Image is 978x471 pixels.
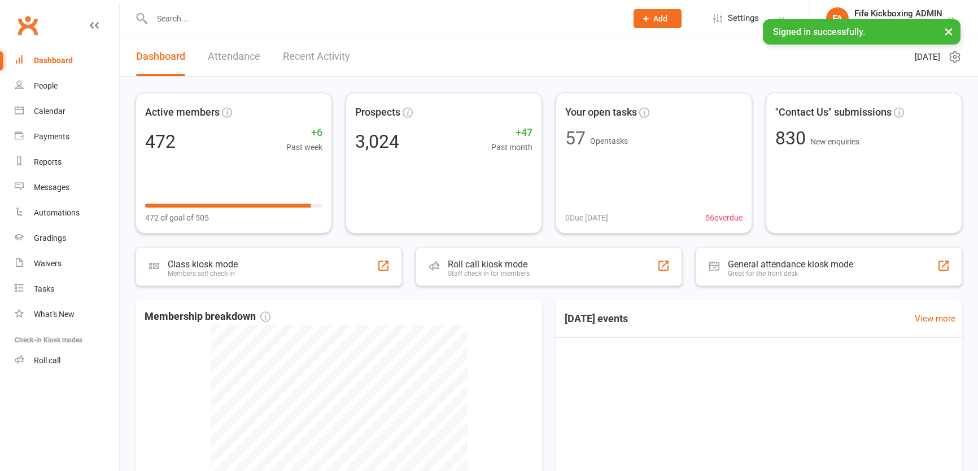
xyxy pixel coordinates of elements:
[145,104,220,121] span: Active members
[34,132,69,141] div: Payments
[775,127,810,149] span: 830
[448,270,530,278] div: Staff check-in for members
[34,356,60,365] div: Roll call
[565,129,586,147] div: 57
[491,125,532,141] span: +47
[15,348,119,373] a: Roll call
[565,104,637,121] span: Your open tasks
[355,104,400,121] span: Prospects
[565,212,608,224] span: 0 Due [DATE]
[15,276,119,302] a: Tasks
[15,251,119,276] a: Waivers
[145,212,209,224] span: 472 of goal of 505
[705,212,743,224] span: 56 overdue
[653,14,667,23] span: Add
[286,141,322,153] span: Past week
[34,157,62,166] div: Reports
[15,226,119,251] a: Gradings
[728,6,759,31] span: Settings
[491,141,532,153] span: Past month
[15,302,119,327] a: What's New
[915,50,940,64] span: [DATE]
[168,259,238,270] div: Class kiosk mode
[634,9,682,28] button: Add
[15,99,119,124] a: Calendar
[728,259,853,270] div: General attendance kiosk mode
[286,125,322,141] span: +6
[208,37,260,76] a: Attendance
[15,175,119,200] a: Messages
[34,107,66,116] div: Calendar
[145,133,176,151] div: 472
[826,7,849,30] div: FA
[34,183,69,192] div: Messages
[915,312,955,325] a: View more
[15,124,119,149] a: Payments
[355,133,399,151] div: 3,024
[34,81,58,90] div: People
[773,27,865,37] span: Signed in successfully.
[854,8,942,19] div: Fife Kickboxing ADMIN
[145,309,270,325] span: Membership breakdown
[34,259,62,268] div: Waivers
[810,137,859,146] span: New enquiries
[34,310,75,319] div: What's New
[448,259,530,270] div: Roll call kiosk mode
[149,11,619,27] input: Search...
[34,208,80,217] div: Automations
[775,104,892,121] span: "Contact Us" submissions
[556,309,637,329] h3: [DATE] events
[15,73,119,99] a: People
[34,284,54,293] div: Tasks
[14,11,42,39] a: Clubworx
[168,270,238,278] div: Members self check-in
[15,149,119,175] a: Reports
[136,37,185,76] a: Dashboard
[15,48,119,73] a: Dashboard
[854,19,942,29] div: Fife Kickboxing
[938,19,959,43] button: ×
[283,37,350,76] a: Recent Activity
[34,56,73,65] div: Dashboard
[728,270,853,278] div: Great for the front desk
[15,200,119,226] a: Automations
[34,234,66,243] div: Gradings
[590,137,628,146] span: Open tasks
